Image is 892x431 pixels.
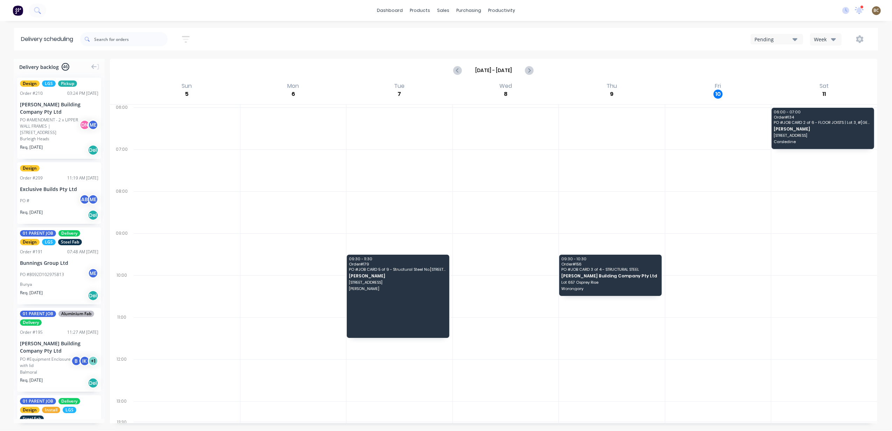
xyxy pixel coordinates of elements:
[20,356,73,369] div: PO #Equipment Enclosure with lid
[110,397,134,418] div: 13:00
[19,63,59,71] span: Delivery backlog
[285,83,301,90] div: Mon
[820,90,829,99] div: 11
[20,271,64,278] div: PO #8092D102975813
[110,145,134,187] div: 07:00
[20,398,56,404] span: 01 PARENT JOB
[774,115,871,119] span: Order # 134
[818,83,831,90] div: Sat
[110,355,134,397] div: 12:00
[42,239,56,245] span: LGS
[88,145,98,155] div: Del
[20,90,43,97] div: Order # 210
[62,63,69,71] span: 46
[20,319,42,326] span: Delivery
[13,5,23,16] img: Factory
[88,210,98,220] div: Del
[20,230,56,236] span: 01 PARENT JOB
[79,194,90,205] div: A B
[774,110,871,114] span: 06:00 - 07:00
[58,398,80,404] span: Delivery
[373,5,406,16] a: dashboard
[561,280,659,284] span: Lot 657 Osprey Rise
[20,185,98,193] div: Exclusive Builds Pty Ltd
[88,290,98,301] div: Del
[42,80,56,87] span: LGS
[751,34,803,44] button: Pending
[406,5,434,16] div: products
[20,175,43,181] div: Order # 209
[453,5,485,16] div: purchasing
[20,249,43,255] div: Order # 191
[349,262,447,266] span: Order # 179
[67,175,98,181] div: 11:19 AM [DATE]
[774,127,871,131] span: [PERSON_NAME]
[58,80,77,87] span: Pickup
[20,117,82,136] div: PO #AMENDMENT - 2 x UPPER WALL FRAMES | [STREET_ADDRESS]
[349,257,447,261] span: 09:30 - 11:30
[20,416,44,422] span: Steel Fab
[20,377,43,383] span: Req. [DATE]
[110,313,134,355] div: 11:00
[20,209,43,215] span: Req. [DATE]
[349,280,447,284] span: [STREET_ADDRESS]
[20,290,43,296] span: Req. [DATE]
[110,271,134,313] div: 10:00
[94,32,168,46] input: Search for orders
[349,274,447,278] span: [PERSON_NAME]
[20,136,98,142] div: Burleigh Heads
[774,120,871,125] span: PO # JOB CARD 2 of 6 - FLOOR JOISTS | Lot 3, #[GEOGRAPHIC_DATA]
[71,356,82,366] div: B
[20,239,40,245] span: Design
[349,287,447,291] span: [PERSON_NAME]
[561,262,659,266] span: Order # 156
[20,80,40,87] span: Design
[485,5,519,16] div: productivity
[810,33,842,45] button: Week
[605,83,619,90] div: Thu
[88,120,98,130] div: M E
[607,90,617,99] div: 9
[20,340,98,354] div: [PERSON_NAME] Building Company Pty Ltd
[110,418,134,426] div: 13:30
[754,36,793,43] div: Pending
[774,140,871,144] span: Carsledine
[88,356,98,366] div: + 1
[434,5,453,16] div: sales
[20,259,98,267] div: Bunnings Group Ltd
[561,257,659,261] span: 09:30 - 10:30
[110,229,134,271] div: 09:00
[20,311,56,317] span: 01 PARENT JOB
[14,28,80,50] div: Delivery scheduling
[110,187,134,229] div: 08:00
[392,83,407,90] div: Tue
[497,83,514,90] div: Wed
[20,329,43,335] div: Order # 195
[58,230,80,236] span: Delivery
[58,311,94,317] span: Aluminium Fab
[20,165,40,171] span: Design
[58,239,82,245] span: Steel Fab
[67,90,98,97] div: 03:24 PM [DATE]
[79,120,90,130] div: D N
[20,281,98,288] div: Bunya
[774,133,871,137] span: [STREET_ADDRESS]
[20,198,29,204] div: PO #
[814,36,834,43] div: Week
[561,267,659,271] span: PO # JOB CARD 3 of 4 - STRUCTURAL STEEL
[501,90,510,99] div: 8
[88,378,98,388] div: Del
[67,329,98,335] div: 11:27 AM [DATE]
[714,90,723,99] div: 10
[180,83,194,90] div: Sun
[20,369,98,375] div: Balmoral
[67,249,98,255] div: 07:48 AM [DATE]
[182,90,191,99] div: 5
[63,407,76,413] span: LGS
[349,267,447,271] span: PO # JOB CARD 5 of 9 - Structural Steel No.[STREET_ADDRESS]
[289,90,298,99] div: 6
[395,90,404,99] div: 7
[20,144,43,150] span: Req. [DATE]
[88,194,98,205] div: M E
[88,268,98,278] div: M E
